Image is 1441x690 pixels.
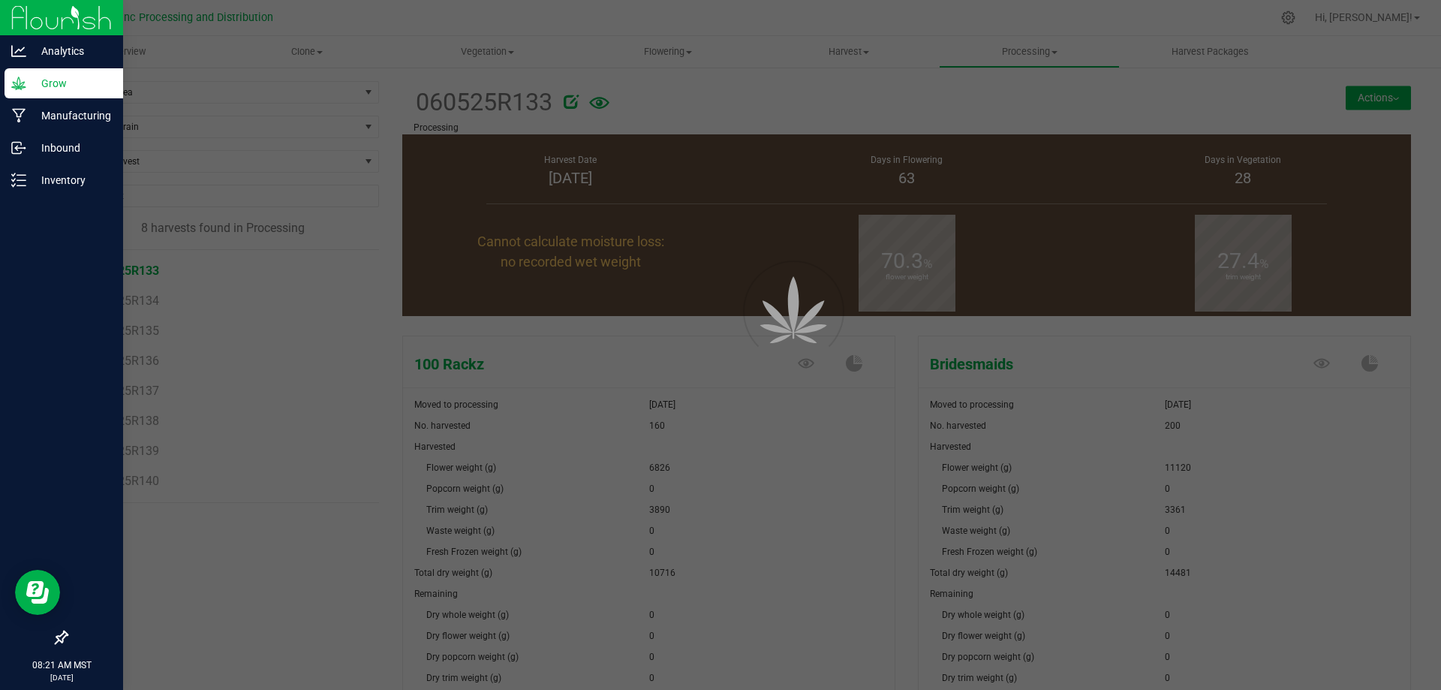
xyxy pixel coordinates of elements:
[11,108,26,123] inline-svg: Manufacturing
[26,42,116,60] p: Analytics
[7,658,116,672] p: 08:21 AM MST
[11,44,26,59] inline-svg: Analytics
[26,139,116,157] p: Inbound
[26,74,116,92] p: Grow
[26,107,116,125] p: Manufacturing
[15,570,60,615] iframe: Resource center
[11,76,26,91] inline-svg: Grow
[11,140,26,155] inline-svg: Inbound
[26,171,116,189] p: Inventory
[7,672,116,683] p: [DATE]
[11,173,26,188] inline-svg: Inventory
